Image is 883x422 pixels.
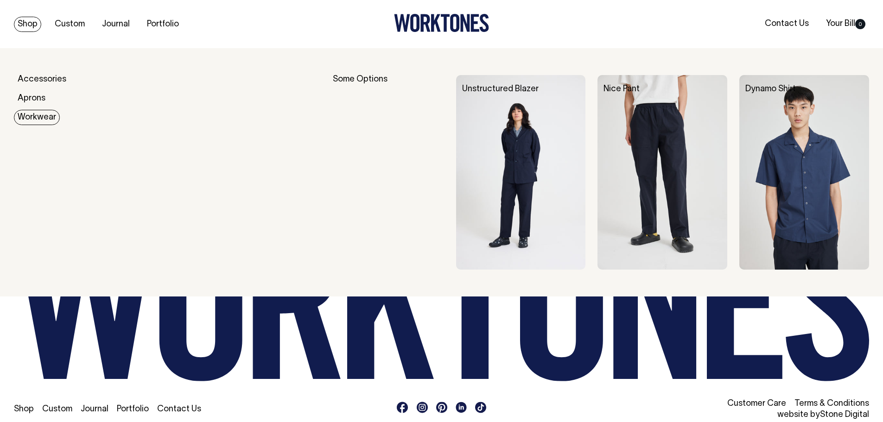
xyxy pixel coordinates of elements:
a: Accessories [14,72,70,87]
a: Aprons [14,91,49,106]
a: Nice Pant [603,85,640,93]
a: Contact Us [761,16,813,31]
div: Some Options [333,75,444,270]
a: Portfolio [143,17,183,32]
a: Shop [14,17,41,32]
img: Nice Pant [597,75,727,270]
span: 0 [855,19,865,29]
img: Unstructured Blazer [456,75,586,270]
a: Journal [81,405,108,413]
a: Customer Care [727,400,786,408]
a: Terms & Conditions [794,400,869,408]
img: Dynamo Shirt [739,75,869,270]
a: Custom [42,405,72,413]
a: Dynamo Shirt [745,85,796,93]
li: website by [593,409,869,421]
a: Contact Us [157,405,201,413]
a: Custom [51,17,89,32]
a: Stone Digital [820,411,869,419]
a: Your Bill0 [822,16,869,31]
a: Shop [14,405,34,413]
a: Portfolio [117,405,149,413]
a: Journal [98,17,133,32]
a: Unstructured Blazer [462,85,539,93]
a: Workwear [14,110,60,125]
